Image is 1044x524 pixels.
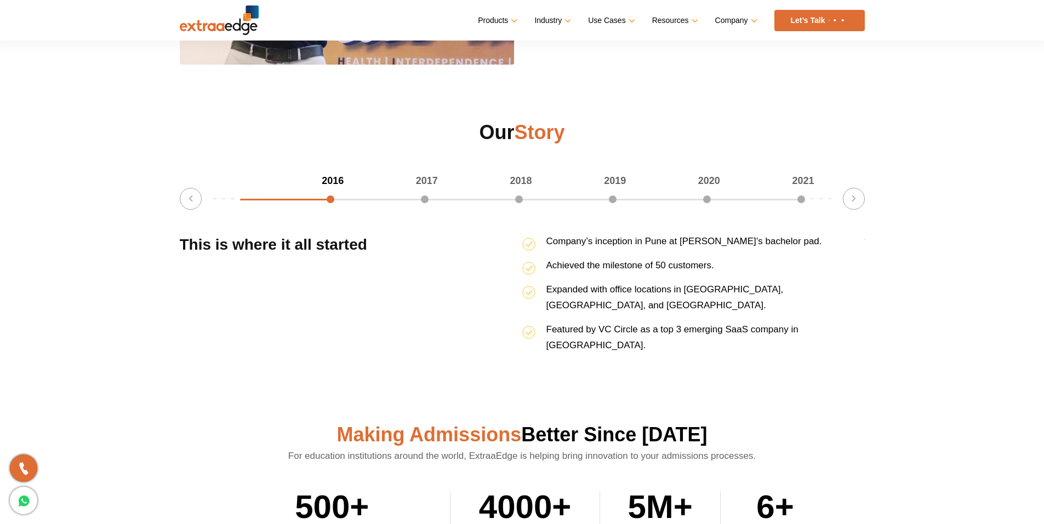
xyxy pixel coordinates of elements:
[652,13,696,28] a: Resources
[510,175,532,186] span: 2018
[522,233,865,257] li: Company’s inception in Pune at [PERSON_NAME]’s bachelor pad.
[180,188,202,210] button: Previous
[522,257,865,281] li: Achieved the milestone of 50 customers.
[774,10,865,31] a: Let’s Talk
[180,233,522,361] h3: This is where it all started
[698,175,720,186] span: 2020
[604,175,626,186] span: 2019
[514,121,564,143] span: Story
[588,13,632,28] a: Use Cases
[416,175,438,186] span: 2017
[336,423,521,446] span: Making Admissions
[715,13,755,28] a: Company
[792,175,814,186] span: 2021
[522,321,865,361] li: Featured by VC Circle as a top 3 emerging SaaS company in [GEOGRAPHIC_DATA].
[843,188,865,210] button: Next
[180,119,865,146] h2: Our
[534,13,569,28] a: Industry
[522,281,865,321] li: Expanded with office locations in [GEOGRAPHIC_DATA], [GEOGRAPHIC_DATA], and [GEOGRAPHIC_DATA].
[180,422,865,448] h2: Better Since [DATE]
[180,448,865,464] p: For education institutions around the world, ExtraaEdge is helping bring innovation to your admis...
[322,175,344,186] span: 2016
[478,13,515,28] a: Products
